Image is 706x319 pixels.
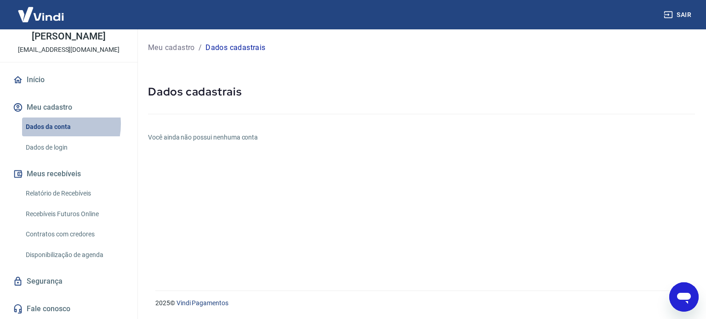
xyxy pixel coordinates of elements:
a: Dados da conta [22,118,126,136]
iframe: Botão para abrir a janela de mensagens [669,282,699,312]
p: 2025 © [155,298,684,308]
p: Dados cadastrais [205,42,265,53]
a: Início [11,70,126,90]
p: [EMAIL_ADDRESS][DOMAIN_NAME] [18,45,120,55]
p: [PERSON_NAME] [32,32,105,41]
a: Segurança [11,271,126,291]
a: Relatório de Recebíveis [22,184,126,203]
a: Disponibilização de agenda [22,246,126,264]
a: Dados de login [22,138,126,157]
h5: Dados cadastrais [148,84,695,99]
button: Meu cadastro [11,97,126,118]
a: Meu cadastro [148,42,195,53]
p: / [199,42,202,53]
button: Sair [662,6,695,23]
button: Meus recebíveis [11,164,126,184]
a: Vindi Pagamentos [176,299,228,307]
a: Recebíveis Futuros Online [22,205,126,224]
h6: Você ainda não possui nenhuma conta [148,133,695,142]
img: Vindi [11,0,71,28]
a: Fale conosco [11,299,126,319]
a: Contratos com credores [22,225,126,244]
